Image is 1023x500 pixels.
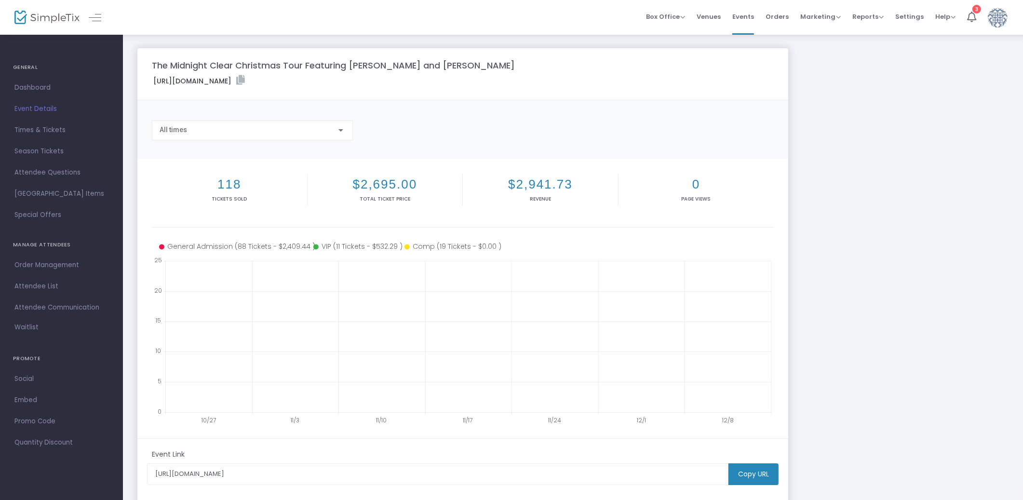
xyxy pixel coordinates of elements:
[14,323,39,332] span: Waitlist
[14,259,108,271] span: Order Management
[548,416,562,424] text: 11/24
[152,59,515,72] m-panel-title: The Midnight Clear Christmas Tour Featuring [PERSON_NAME] and [PERSON_NAME]
[14,394,108,406] span: Embed
[14,436,108,449] span: Quantity Discount
[895,4,924,29] span: Settings
[646,12,685,21] span: Box Office
[800,12,841,21] span: Marketing
[153,75,245,86] label: [URL][DOMAIN_NAME]
[14,301,108,314] span: Attendee Communication
[413,242,501,251] text: Comp (19 Tickets - $0.00 )
[201,416,216,424] text: 10/27
[14,81,108,94] span: Dashboard
[14,166,108,179] span: Attendee Questions
[14,188,108,200] span: [GEOGRAPHIC_DATA] Items
[376,416,387,424] text: 11/10
[620,177,772,192] h2: 0
[852,12,884,21] span: Reports
[310,177,461,192] h2: $2,695.00
[14,145,108,158] span: Season Tickets
[310,195,461,203] p: Total Ticket Price
[13,235,110,255] h4: MANAGE ATTENDEES
[13,58,110,77] h4: GENERAL
[155,347,161,355] text: 10
[158,377,162,385] text: 5
[722,416,734,424] text: 12/8
[465,195,616,203] p: Revenue
[697,4,721,29] span: Venues
[732,4,754,29] span: Events
[465,177,616,192] h2: $2,941.73
[14,124,108,136] span: Times & Tickets
[14,280,108,293] span: Attendee List
[728,463,779,485] m-button: Copy URL
[766,4,789,29] span: Orders
[152,449,185,459] m-panel-subtitle: Event Link
[972,5,981,14] div: 3
[155,316,161,324] text: 15
[935,12,956,21] span: Help
[14,415,108,428] span: Promo Code
[154,177,305,192] h2: 118
[14,373,108,385] span: Social
[154,286,162,294] text: 20
[154,195,305,203] p: Tickets sold
[463,416,473,424] text: 11/17
[13,349,110,368] h4: PROMOTE
[154,256,162,264] text: 25
[620,195,772,203] p: Page Views
[158,407,162,416] text: 0
[322,242,403,251] text: VIP (11 Tickets - $532.29 )
[14,209,108,221] span: Special Offers
[290,416,299,424] text: 11/3
[167,242,315,251] text: General Admission (88 Tickets - $2,409.44 )
[160,126,187,134] span: All times
[636,416,646,424] text: 12/1
[14,103,108,115] span: Event Details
